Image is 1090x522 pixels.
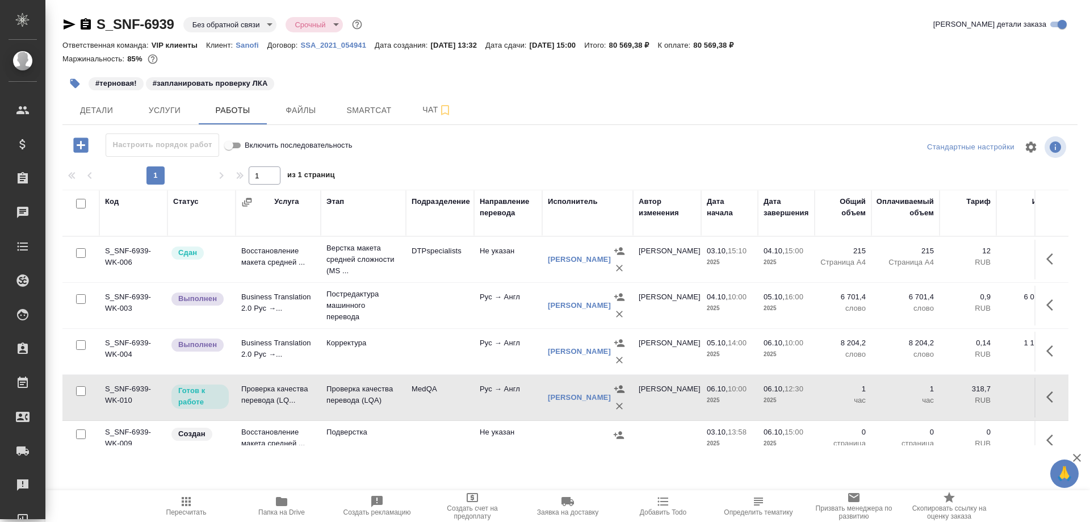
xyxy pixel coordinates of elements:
p: [DATE] 13:32 [430,41,485,49]
button: Папка на Drive [234,490,329,522]
div: Автор изменения [639,196,695,219]
a: [PERSON_NAME] [548,393,611,402]
p: Страница А4 [820,257,866,268]
button: Здесь прячутся важные кнопки [1039,427,1067,454]
td: Рус → Англ [474,332,542,371]
p: #запланировать проверку ЛКА [153,78,268,89]
p: SSA_2021_054941 [300,41,375,49]
p: 06.10, [764,339,785,347]
p: страница [877,438,934,449]
div: Без обратной связи [183,17,277,32]
span: Призвать менеджера по развитию [813,504,895,520]
p: 10:00 [728,385,747,393]
td: S_SNF-6939-WK-004 [99,332,167,371]
div: Исполнитель завершил работу [170,337,230,353]
button: Пересчитать [139,490,234,522]
button: Скопировать ссылку на оценку заказа [902,490,997,522]
p: 04.10, [707,293,728,301]
p: час [820,395,866,406]
p: 05.10, [707,339,728,347]
p: 2025 [764,349,809,360]
a: S_SNF-6939 [97,16,174,32]
button: Срочный [291,20,329,30]
p: RUB [1002,438,1053,449]
p: 06.10, [764,428,785,436]
p: 2 580 [1002,245,1053,257]
p: 0 [945,427,991,438]
span: 🙏 [1055,462,1074,486]
p: 15:00 [785,247,803,255]
p: Итого: [584,41,609,49]
a: SSA_2021_054941 [300,40,375,49]
div: Без обратной связи [286,17,342,32]
td: [PERSON_NAME] [633,286,701,325]
button: 🙏 [1050,460,1079,488]
button: Удалить [611,398,628,415]
td: Восстановление макета средней ... [236,240,321,279]
button: Здесь прячутся важные кнопки [1039,337,1067,365]
td: Business Translation 2.0 Рус →... [236,332,321,371]
span: терновая! [87,78,145,87]
button: Здесь прячутся важные кнопки [1039,291,1067,319]
div: Общий объем [820,196,866,219]
p: Клиент: [206,41,236,49]
p: Верстка макета средней сложности (MS ... [326,243,400,277]
p: 12:30 [785,385,803,393]
p: Сдан [178,247,197,258]
p: 15:10 [728,247,747,255]
button: Без обратной связи [189,20,263,30]
p: 2025 [764,303,809,314]
td: S_SNF-6939-WK-009 [99,421,167,461]
p: 8 204,2 [877,337,934,349]
p: 14:00 [728,339,747,347]
p: 1 148,59 [1002,337,1053,349]
div: Исполнитель завершил работу [170,291,230,307]
p: RUB [1002,303,1053,314]
p: 2025 [764,395,809,406]
p: RUB [1002,257,1053,268]
p: Готов к работе [178,385,222,408]
p: 10:00 [785,339,803,347]
p: 6 031,26 [1002,291,1053,303]
p: Подверстка [326,427,400,438]
button: Заявка на доставку [520,490,615,522]
p: RUB [1002,395,1053,406]
p: 15:00 [785,428,803,436]
td: Рус → Англ [474,378,542,417]
p: 215 [820,245,866,257]
p: 10:00 [728,293,747,301]
p: Дата сдачи: [485,41,529,49]
p: 2025 [707,438,752,449]
button: Добавить тэг [62,71,87,96]
span: Работы [206,103,260,118]
button: Добавить работу [65,133,97,157]
p: 80 569,38 ₽ [693,41,742,49]
span: Smartcat [342,103,396,118]
td: Business Translation 2.0 Рус →... [236,286,321,325]
span: Скопировать ссылку на оценку заказа [908,504,990,520]
div: split button [924,139,1017,156]
button: Здесь прячутся важные кнопки [1039,245,1067,273]
div: Дата завершения [764,196,809,219]
p: 03.10, [707,247,728,255]
td: Проверка качества перевода (LQ... [236,378,321,417]
button: Доп статусы указывают на важность/срочность заказа [350,17,364,32]
p: 06.10, [764,385,785,393]
span: Создать рекламацию [343,508,411,516]
button: Назначить [611,381,628,398]
p: 1 [820,383,866,395]
p: Маржинальность: [62,55,127,63]
div: Исполнитель может приступить к работе [170,383,230,410]
p: RUB [1002,349,1053,360]
p: 85% [127,55,145,63]
td: Восстановление макета средней ... [236,421,321,461]
p: Выполнен [178,293,217,304]
p: Корректура [326,337,400,349]
button: Создать рекламацию [329,490,425,522]
div: Итого [1032,196,1053,207]
button: Создать счет на предоплату [425,490,520,522]
button: Назначить [611,243,628,260]
span: Включить последовательность [245,140,353,151]
div: Код [105,196,119,207]
p: 2025 [764,257,809,268]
